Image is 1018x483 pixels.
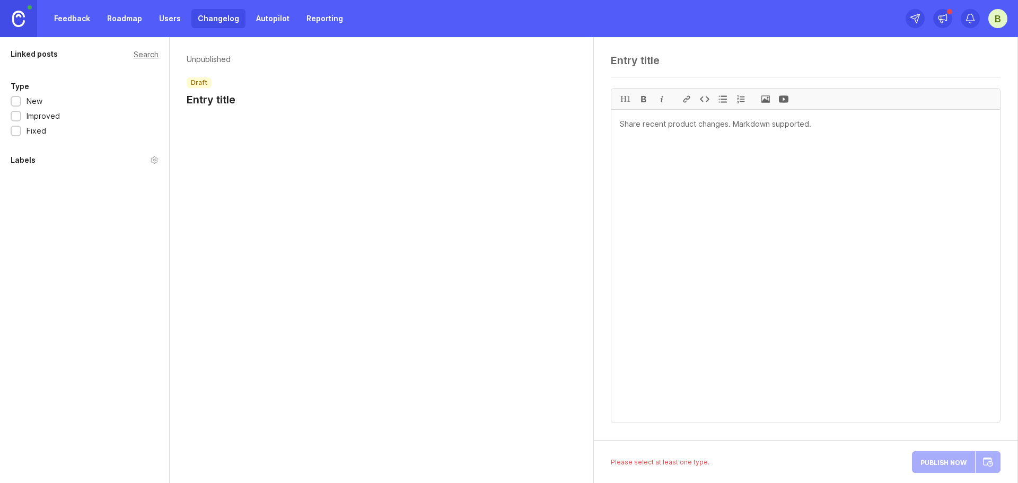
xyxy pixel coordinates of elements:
[11,80,29,93] div: Type
[27,110,60,122] div: Improved
[12,11,25,27] img: Canny Home
[191,78,207,87] p: draft
[134,51,159,57] div: Search
[988,9,1007,28] button: B
[611,458,709,467] div: Please select at least one type.
[250,9,296,28] a: Autopilot
[27,95,42,107] div: New
[101,9,148,28] a: Roadmap
[11,154,36,166] div: Labels
[153,9,187,28] a: Users
[27,125,46,137] div: Fixed
[48,9,96,28] a: Feedback
[191,9,245,28] a: Changelog
[187,92,235,107] h1: Entry title
[187,54,235,65] p: Unpublished
[300,9,349,28] a: Reporting
[617,89,635,109] div: H1
[11,48,58,60] div: Linked posts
